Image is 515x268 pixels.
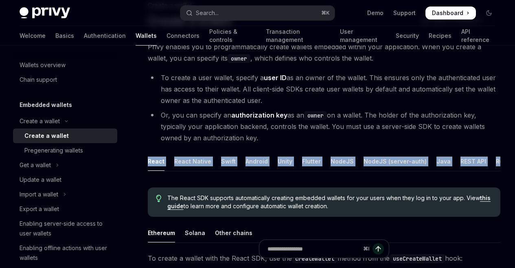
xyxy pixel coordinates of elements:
li: Or, you can specify an as an on a wallet. The holder of the authorization key, typically your app... [148,109,500,144]
a: Security [396,26,419,46]
div: Enabling offline actions with user wallets [20,243,112,263]
div: Import a wallet [20,190,58,199]
div: REST API [460,152,486,171]
a: Demo [367,9,384,17]
button: Toggle Create a wallet section [13,114,117,129]
div: Enabling server-side access to user wallets [20,219,112,238]
a: Pregenerating wallets [13,143,117,158]
div: Unity [278,152,292,171]
div: Update a wallet [20,175,61,185]
a: Basics [55,26,74,46]
div: Search... [196,8,219,18]
div: Create a wallet [20,116,60,126]
div: React [148,152,164,171]
a: Wallets overview [13,58,117,72]
a: User management [340,26,386,46]
h5: Embedded wallets [20,100,72,110]
div: NodeJS [331,152,354,171]
div: Pregenerating wallets [24,146,83,155]
a: Export a wallet [13,202,117,216]
div: Solana [185,223,205,242]
span: Dashboard [432,9,463,17]
span: The React SDK supports automatically creating embedded wallets for your users when they log in to... [167,194,492,210]
span: Privy enables you to programmatically create wallets embedded within your application. When you c... [148,41,500,64]
div: Wallets overview [20,60,66,70]
img: dark logo [20,7,70,19]
a: Create a wallet [13,129,117,143]
div: Swift [221,152,236,171]
a: Dashboard [425,7,476,20]
a: Support [393,9,416,17]
div: Android [245,152,268,171]
button: Toggle Import a wallet section [13,187,117,202]
div: Rust [496,152,508,171]
div: Chain support [20,75,57,85]
a: Transaction management [266,26,331,46]
svg: Tip [156,195,162,202]
div: Export a wallet [20,204,59,214]
a: Enabling server-side access to user wallets [13,216,117,241]
a: API reference [461,26,495,46]
div: Other chains [215,223,252,242]
div: Get a wallet [20,160,51,170]
input: Ask a question... [267,240,360,258]
a: Recipes [429,26,451,46]
code: owner [228,54,250,63]
div: Create a wallet [24,131,69,141]
li: To create a user wallet, specify a as an owner of the wallet. This ensures only the authenticated... [148,72,500,106]
a: Wallets [136,26,157,46]
span: ⌘ K [321,10,330,16]
strong: user ID [264,74,287,82]
a: Chain support [13,72,117,87]
a: Authentication [84,26,126,46]
button: Send message [373,243,384,255]
code: owner [304,111,327,120]
div: Flutter [302,152,321,171]
a: Update a wallet [13,172,117,187]
a: Welcome [20,26,46,46]
strong: authorization key [231,111,287,119]
a: Enabling offline actions with user wallets [13,241,117,265]
button: Toggle Get a wallet section [13,158,117,172]
div: Ethereum [148,223,175,242]
button: Open search [180,6,335,20]
div: React Native [174,152,211,171]
a: Connectors [167,26,199,46]
button: Toggle dark mode [482,7,495,20]
a: Policies & controls [209,26,256,46]
div: Java [436,152,451,171]
div: NodeJS (server-auth) [364,152,427,171]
